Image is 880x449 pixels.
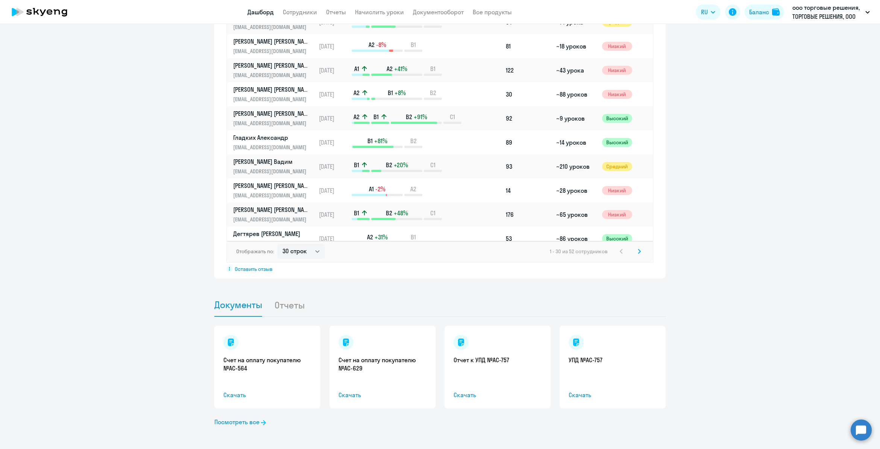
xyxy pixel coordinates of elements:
[450,113,455,121] span: C1
[413,8,464,16] a: Документооборот
[233,119,311,127] p: [EMAIL_ADDRESS][DOMAIN_NAME]
[354,161,359,169] span: B1
[411,41,416,49] span: B1
[569,356,657,364] a: УПД №AC-757
[550,248,608,255] span: 1 - 30 из 52 сотрудников
[454,390,542,399] span: Скачать
[316,227,351,251] td: [DATE]
[430,89,436,97] span: B2
[553,154,599,178] td: ~210 уроков
[233,157,311,166] p: [PERSON_NAME] Вадим
[338,390,426,399] span: Скачать
[233,181,316,200] a: [PERSON_NAME] [PERSON_NAME][EMAIL_ADDRESS][DOMAIN_NAME]
[553,34,599,58] td: ~18 уроков
[410,137,417,145] span: B2
[233,85,311,94] p: [PERSON_NAME] [PERSON_NAME]
[602,114,632,123] span: Высокий
[233,239,311,248] p: [EMAIL_ADDRESS][DOMAIN_NAME]
[602,42,632,51] span: Низкий
[247,8,274,16] a: Дашборд
[374,137,387,145] span: +81%
[411,233,416,241] span: B1
[602,186,632,195] span: Низкий
[376,41,386,49] span: -8%
[430,161,435,169] span: C1
[233,191,311,200] p: [EMAIL_ADDRESS][DOMAIN_NAME]
[553,58,599,82] td: ~43 урока
[316,130,351,154] td: [DATE]
[553,178,599,203] td: ~28 уроков
[233,133,316,151] a: Гладких Александр[EMAIL_ADDRESS][DOMAIN_NAME]
[792,3,862,21] p: ооо торговые решения, ТОРГОВЫЕ РЕШЕНИЯ, ООО
[369,185,374,193] span: A1
[602,210,632,219] span: Низкий
[233,181,311,190] p: [PERSON_NAME] [PERSON_NAME]
[283,8,317,16] a: Сотрудники
[387,65,393,73] span: A2
[233,157,316,175] a: [PERSON_NAME] Вадим[EMAIL_ADDRESS][DOMAIN_NAME]
[354,65,359,73] span: A1
[316,178,351,203] td: [DATE]
[454,356,542,364] a: Отчет к УПД №AC-757
[602,162,632,171] span: Средний
[569,390,657,399] span: Скачать
[367,233,373,241] span: A2
[789,3,874,21] button: ооо торговые решения, ТОРГОВЫЕ РЕШЕНИЯ, ООО
[373,113,379,121] span: B1
[602,234,632,243] span: Высокий
[602,66,632,75] span: Низкий
[233,61,316,79] a: [PERSON_NAME] [PERSON_NAME][EMAIL_ADDRESS][DOMAIN_NAME]
[503,227,553,251] td: 53
[214,293,666,317] ul: Tabs
[503,154,553,178] td: 93
[369,41,375,49] span: A2
[602,90,632,99] span: Низкий
[316,58,351,82] td: [DATE]
[553,130,599,154] td: ~14 уроков
[233,37,311,45] p: [PERSON_NAME] [PERSON_NAME]
[233,109,316,127] a: [PERSON_NAME] [PERSON_NAME][EMAIL_ADDRESS][DOMAIN_NAME]
[375,233,388,241] span: +31%
[354,209,359,217] span: B1
[233,71,311,79] p: [EMAIL_ADDRESS][DOMAIN_NAME]
[772,8,780,16] img: balance
[214,417,266,426] a: Посмотреть все
[233,47,311,55] p: [EMAIL_ADDRESS][DOMAIN_NAME]
[388,89,393,97] span: B1
[233,230,311,238] p: Дегтярев [PERSON_NAME]
[233,206,311,214] p: [PERSON_NAME] [PERSON_NAME]
[553,82,599,106] td: ~88 уроков
[503,82,553,106] td: 30
[233,95,311,103] p: [EMAIL_ADDRESS][DOMAIN_NAME]
[503,106,553,130] td: 92
[316,154,351,178] td: [DATE]
[233,23,311,31] p: [EMAIL_ADDRESS][DOMAIN_NAME]
[394,209,408,217] span: +48%
[701,8,708,17] span: RU
[749,8,769,17] div: Баланс
[214,299,262,310] span: Документы
[473,8,512,16] a: Все продукты
[553,227,599,251] td: ~86 уроков
[430,209,435,217] span: C1
[503,203,553,227] td: 176
[233,206,316,224] a: [PERSON_NAME] [PERSON_NAME][EMAIL_ADDRESS][DOMAIN_NAME]
[354,89,360,97] span: A2
[367,137,373,145] span: B1
[406,113,412,121] span: B2
[236,248,274,255] span: Отображать по:
[414,113,427,121] span: +91%
[235,266,273,272] span: Оставить отзыв
[696,5,721,20] button: RU
[745,5,784,20] button: Балансbalance
[233,215,311,224] p: [EMAIL_ADDRESS][DOMAIN_NAME]
[326,8,346,16] a: Отчеты
[316,82,351,106] td: [DATE]
[394,161,408,169] span: +20%
[233,109,311,118] p: [PERSON_NAME] [PERSON_NAME]
[233,37,316,55] a: [PERSON_NAME] [PERSON_NAME][EMAIL_ADDRESS][DOMAIN_NAME]
[316,34,351,58] td: [DATE]
[503,178,553,203] td: 14
[316,203,351,227] td: [DATE]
